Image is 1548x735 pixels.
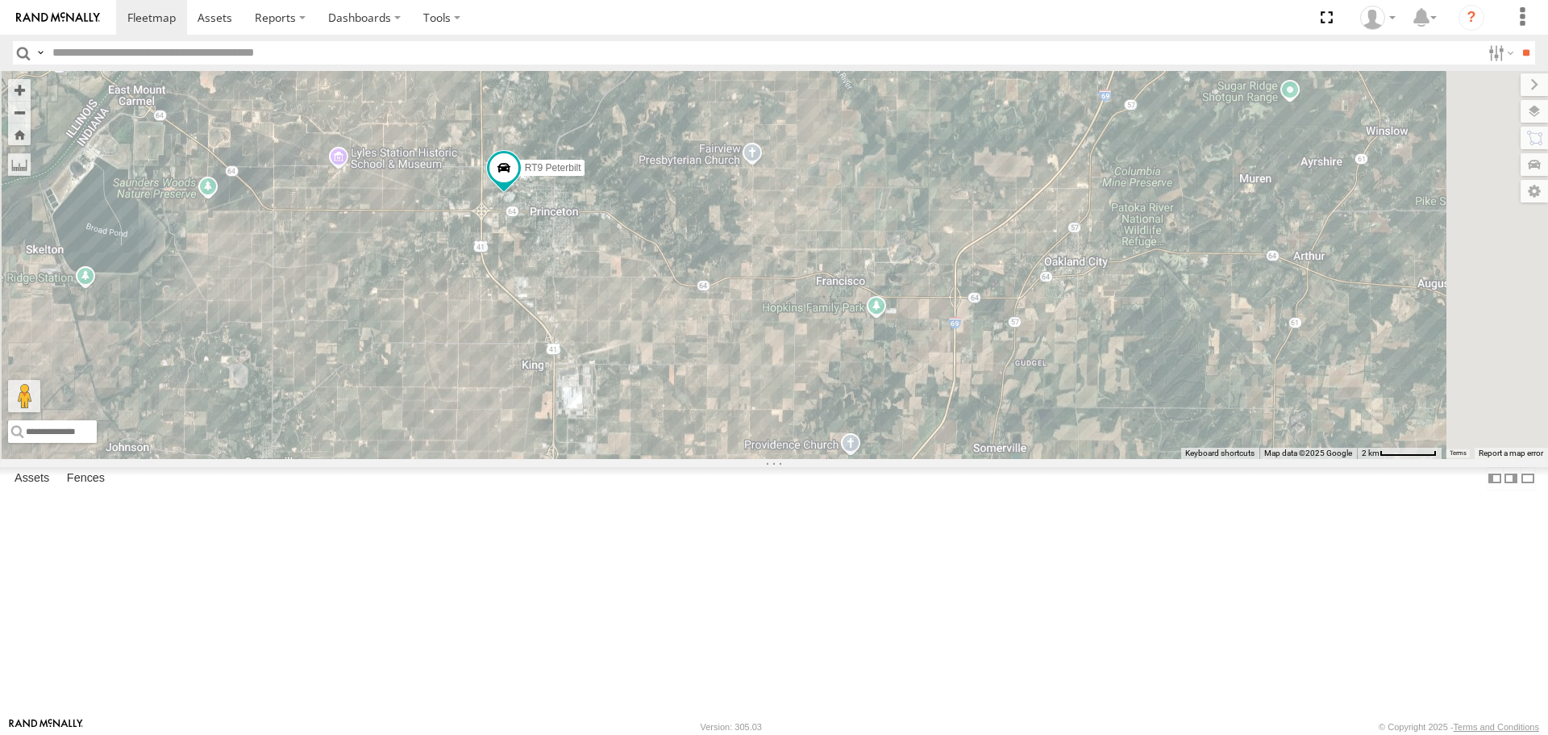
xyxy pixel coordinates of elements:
[1459,5,1484,31] i: ?
[1479,449,1543,457] a: Report a map error
[59,468,113,491] label: Fences
[8,123,31,145] button: Zoom Home
[8,380,40,412] button: Drag Pegman onto the map to open Street View
[8,153,31,176] label: Measure
[1521,180,1548,203] label: Map Settings
[8,101,31,123] button: Zoom out
[6,468,57,491] label: Assets
[1520,467,1536,491] label: Hide Summary Table
[525,162,581,173] span: RT9 Peterbilt
[1357,448,1442,459] button: Map Scale: 2 km per 67 pixels
[1450,449,1467,456] a: Terms
[1379,722,1539,732] div: © Copyright 2025 -
[1454,722,1539,732] a: Terms and Conditions
[1482,41,1517,65] label: Search Filter Options
[701,722,762,732] div: Version: 305.03
[1503,467,1519,491] label: Dock Summary Table to the Right
[1185,448,1255,459] button: Keyboard shortcuts
[9,719,83,735] a: Visit our Website
[16,12,100,23] img: rand-logo.svg
[1354,6,1401,30] div: Nathan Stone
[1362,449,1379,457] span: 2 km
[1487,467,1503,491] label: Dock Summary Table to the Left
[8,79,31,101] button: Zoom in
[34,41,47,65] label: Search Query
[1264,449,1352,457] span: Map data ©2025 Google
